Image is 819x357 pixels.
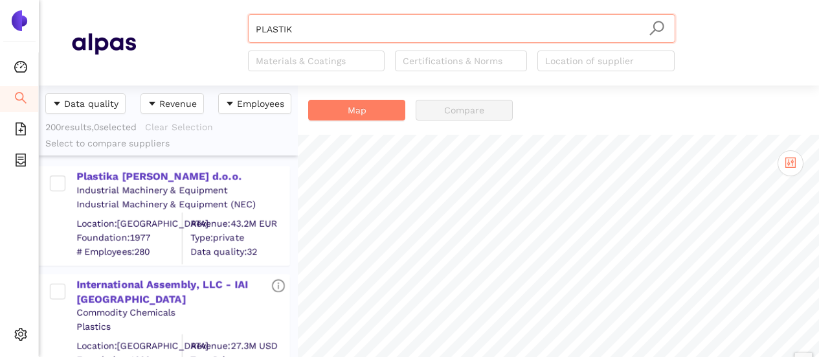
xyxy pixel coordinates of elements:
[148,99,157,109] span: caret-down
[14,149,27,175] span: container
[71,27,136,60] img: Homepage
[225,99,234,109] span: caret-down
[45,137,291,150] div: Select to compare suppliers
[9,10,30,31] img: Logo
[140,93,204,114] button: caret-downRevenue
[308,100,405,121] button: Map
[190,217,289,230] div: Revenue: 43.2M EUR
[76,278,271,307] div: International Assembly, LLC - IAI [GEOGRAPHIC_DATA]
[76,217,182,230] div: Location: [GEOGRAPHIC_DATA]
[218,93,291,114] button: caret-downEmployees
[76,340,182,352] div: Location: [GEOGRAPHIC_DATA]
[144,117,221,137] button: Clear Selection
[237,97,284,111] span: Employees
[649,20,665,36] span: search
[76,198,289,211] div: Industrial Machinery & Equipment (NEC)
[14,56,27,82] span: dashboard
[348,103,366,117] span: Map
[14,87,27,113] span: search
[190,340,289,352] div: Revenue: 27.3M USD
[76,320,289,333] div: Plastics
[64,97,118,111] span: Data quality
[14,323,27,349] span: setting
[785,157,796,168] span: control
[76,245,182,258] span: # Employees: 280
[76,170,289,184] div: Plastika [PERSON_NAME] d.o.o.
[272,279,285,292] span: info-circle
[159,97,197,111] span: Revenue
[52,99,62,109] span: caret-down
[45,122,137,132] span: 200 results, 0 selected
[76,231,182,244] span: Foundation: 1977
[76,184,289,197] div: Industrial Machinery & Equipment
[190,245,289,258] span: Data quality: 32
[14,118,27,144] span: file-add
[190,231,289,244] span: Type: private
[76,306,289,319] div: Commodity Chemicals
[45,93,126,114] button: caret-downData quality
